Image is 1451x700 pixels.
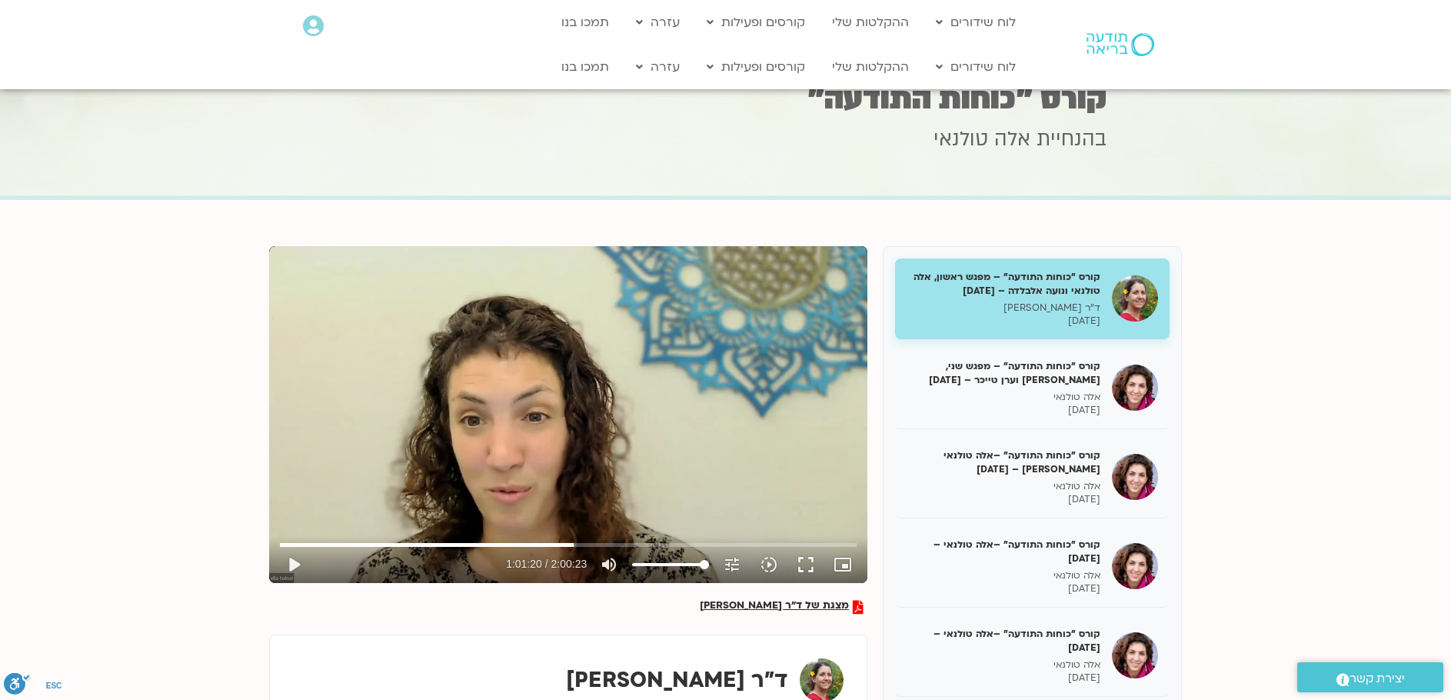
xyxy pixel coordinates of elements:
a: לוח שידורים [928,52,1023,82]
strong: ד"ר [PERSON_NAME] [566,665,788,695]
p: [DATE] [907,493,1100,506]
a: עזרה [628,8,687,37]
a: קורסים ופעילות [699,8,813,37]
h1: קורס "כוחות התודעה" [345,84,1107,114]
p: [DATE] [907,672,1100,685]
a: תמכו בנו [554,52,617,82]
a: ההקלטות שלי [824,52,917,82]
a: מצגת של ד"ר [PERSON_NAME] [700,600,864,614]
span: מצגת של ד"ר [PERSON_NAME] [700,600,849,614]
p: אלה טולנאי [907,480,1100,493]
h5: קורס "כוחות התודעה" –אלה טולנאי – [DATE] [907,538,1100,565]
a: קורסים ופעילות [699,52,813,82]
a: יצירת קשר [1297,662,1443,692]
h5: קורס "כוחות התודעה" –אלה טולנאי [PERSON_NAME] – [DATE] [907,448,1100,476]
p: אלה טולנאי [907,391,1100,404]
img: קורס "כוחות התודעה" –אלה טולנאי – 17/06/25 [1112,632,1158,678]
a: לוח שידורים [928,8,1023,37]
p: [DATE] [907,404,1100,417]
p: אלה טולנאי [907,569,1100,582]
p: [DATE] [907,582,1100,595]
span: יצירת קשר [1349,668,1405,689]
span: בהנחיית [1037,125,1107,153]
h5: קורס "כוחות התודעה" – מפגש שני, [PERSON_NAME] וערן טייכר – [DATE] [907,359,1100,387]
img: תודעה בריאה [1087,33,1154,56]
img: קורס "כוחות התודעה" – מפגש ראשון, אלה טולנאי ונועה אלבלדה – 13/05/25 [1112,275,1158,322]
h5: קורס "כוחות התודעה" – מפגש ראשון, אלה טולנאי ונועה אלבלדה – [DATE] [907,270,1100,298]
a: עזרה [628,52,687,82]
img: קורס "כוחות התודעה" –אלה טולנאי – 03/06/25 [1112,543,1158,589]
img: קורס "כוחות התודעה" –אלה טולנאי ומירה רגב – 27/05/25 [1112,454,1158,500]
p: אלה טולנאי [907,658,1100,672]
h5: קורס "כוחות התודעה" –אלה טולנאי – [DATE] [907,627,1100,655]
p: [DATE] [907,315,1100,328]
img: קורס "כוחות התודעה" – מפגש שני, אלה טולנאי וערן טייכר – 20/05/25 [1112,365,1158,411]
a: תמכו בנו [554,8,617,37]
p: ד"ר [PERSON_NAME] [907,302,1100,315]
a: ההקלטות שלי [824,8,917,37]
